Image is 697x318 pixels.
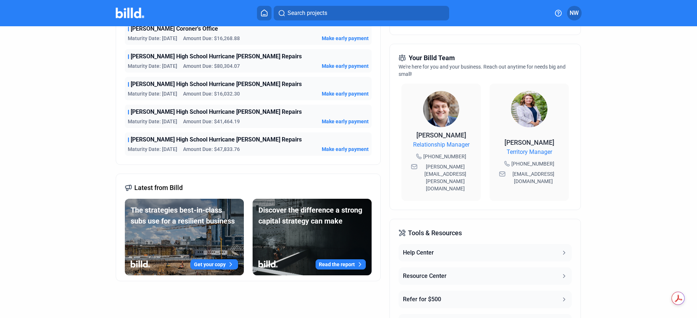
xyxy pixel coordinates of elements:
span: [PHONE_NUMBER] [423,153,466,160]
span: [PERSON_NAME] High School Hurricane [PERSON_NAME] Repairs [131,108,302,116]
button: Refer for $500 [399,291,572,308]
div: Refer for $500 [403,295,441,304]
button: Resource Center [399,267,572,285]
span: Your Billd Team [409,53,455,63]
span: [PERSON_NAME] [504,139,554,146]
span: [PHONE_NUMBER] [511,160,554,167]
span: [PERSON_NAME] High School Hurricane [PERSON_NAME] Repairs [131,135,302,144]
span: Maturity Date: [DATE] [128,118,177,125]
span: Territory Manager [507,148,552,156]
button: Make early payment [322,90,369,97]
span: Maturity Date: [DATE] [128,146,177,153]
img: Relationship Manager [423,91,459,127]
span: Amount Due: $47,833.76 [183,146,240,153]
span: Maturity Date: [DATE] [128,90,177,97]
span: Amount Due: $41,464.19 [183,118,240,125]
span: [EMAIL_ADDRESS][DOMAIN_NAME] [507,170,559,185]
span: [PERSON_NAME] Coroner's Office [131,24,218,33]
span: Search projects [288,9,327,18]
span: Maturity Date: [DATE] [128,62,177,70]
button: Make early payment [322,62,369,70]
span: [PERSON_NAME] High School Hurricane [PERSON_NAME] Repairs [131,52,302,61]
span: [PERSON_NAME][EMAIL_ADDRESS][PERSON_NAME][DOMAIN_NAME] [419,163,471,192]
div: The strategies best-in-class subs use for a resilient business [131,205,238,226]
div: Resource Center [403,272,447,280]
button: Help Center [399,244,572,261]
span: Amount Due: $80,304.07 [183,62,240,70]
button: Search projects [274,6,449,20]
button: Make early payment [322,35,369,42]
span: [PERSON_NAME] [416,131,466,139]
span: Amount Due: $16,032.30 [183,90,240,97]
span: Relationship Manager [413,140,470,149]
div: Help Center [403,248,434,257]
span: [PERSON_NAME] High School Hurricane [PERSON_NAME] Repairs [131,80,302,89]
span: Tools & Resources [408,228,462,238]
button: Make early payment [322,118,369,125]
button: Read the report [316,259,366,269]
img: Territory Manager [511,91,547,127]
div: Discover the difference a strong capital strategy can make [258,205,366,226]
span: NW [570,9,579,18]
button: NW [567,6,582,20]
span: We're here for you and your business. Reach out anytime for needs big and small! [399,64,566,77]
span: Maturity Date: [DATE] [128,35,177,42]
span: Latest from Billd [134,183,183,193]
img: Billd Company Logo [116,8,144,18]
button: Get your copy [190,259,238,269]
span: Amount Due: $16,268.88 [183,35,240,42]
button: Make early payment [322,146,369,153]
